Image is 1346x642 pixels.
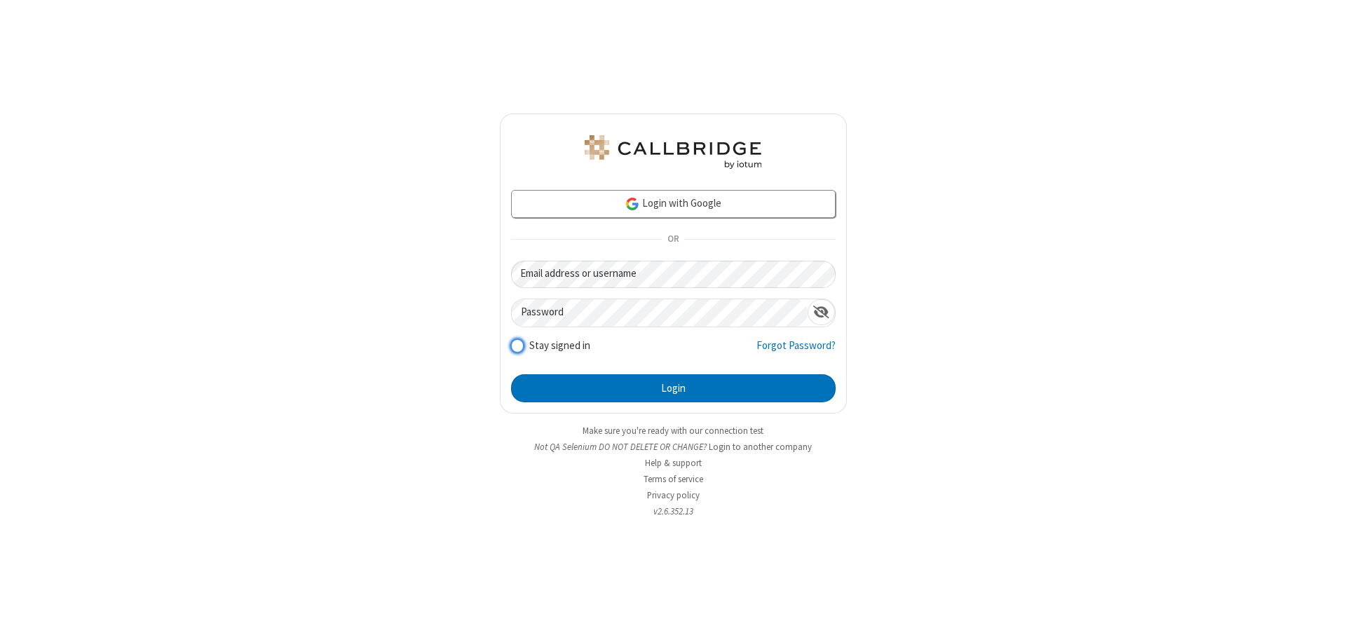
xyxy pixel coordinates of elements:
li: v2.6.352.13 [500,505,847,518]
button: Login [511,374,836,402]
a: Help & support [645,457,702,469]
button: Login to another company [709,440,812,453]
div: Show password [808,299,835,325]
input: Email address or username [511,261,836,288]
a: Privacy policy [647,489,700,501]
img: QA Selenium DO NOT DELETE OR CHANGE [582,135,764,169]
a: Terms of service [644,473,703,485]
img: google-icon.png [625,196,640,212]
a: Make sure you're ready with our connection test [583,425,763,437]
label: Stay signed in [529,338,590,354]
input: Password [512,299,808,327]
a: Forgot Password? [756,338,836,364]
li: Not QA Selenium DO NOT DELETE OR CHANGE? [500,440,847,453]
a: Login with Google [511,190,836,218]
span: OR [662,230,684,250]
